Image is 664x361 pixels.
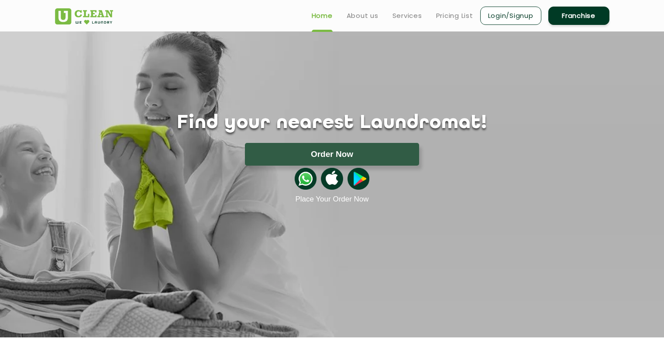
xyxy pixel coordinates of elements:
img: playstoreicon.png [347,168,369,190]
a: Services [392,10,422,21]
a: Login/Signup [480,7,541,25]
a: Home [312,10,333,21]
img: apple-icon.png [321,168,343,190]
img: UClean Laundry and Dry Cleaning [55,8,113,24]
img: whatsappicon.png [295,168,317,190]
a: Franchise [548,7,609,25]
h1: Find your nearest Laundromat! [48,112,616,134]
a: Place Your Order Now [295,195,368,204]
a: About us [347,10,378,21]
a: Pricing List [436,10,473,21]
button: Order Now [245,143,419,166]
